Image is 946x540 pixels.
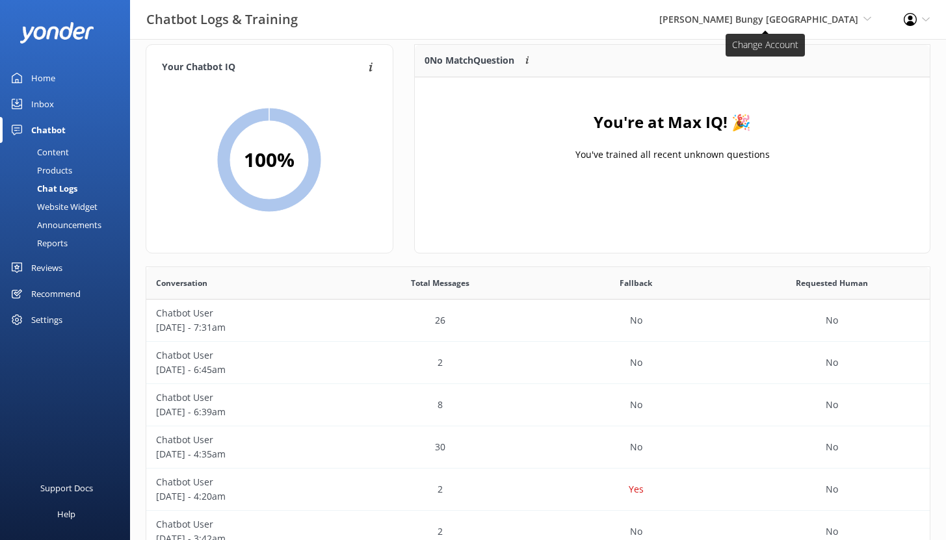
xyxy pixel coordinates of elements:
[630,313,642,328] p: No
[826,524,838,539] p: No
[156,475,332,489] p: Chatbot User
[146,300,930,342] div: row
[146,426,930,469] div: row
[8,216,130,234] a: Announcements
[156,363,332,377] p: [DATE] - 6:45am
[156,320,332,335] p: [DATE] - 7:31am
[31,91,54,117] div: Inbox
[156,517,332,532] p: Chatbot User
[31,117,66,143] div: Chatbot
[438,355,443,370] p: 2
[156,405,332,419] p: [DATE] - 6:39am
[156,489,332,504] p: [DATE] - 4:20am
[8,216,101,234] div: Announcements
[629,482,644,496] p: Yes
[156,348,332,363] p: Chatbot User
[31,255,62,281] div: Reviews
[244,144,295,175] h2: 100 %
[438,482,443,496] p: 2
[156,306,332,320] p: Chatbot User
[411,277,469,289] span: Total Messages
[594,110,751,135] h4: You're at Max IQ! 🎉
[435,440,445,454] p: 30
[8,198,98,216] div: Website Widget
[630,440,642,454] p: No
[630,398,642,412] p: No
[8,234,68,252] div: Reports
[826,355,838,370] p: No
[659,13,858,25] span: [PERSON_NAME] Bungy [GEOGRAPHIC_DATA]
[8,161,130,179] a: Products
[435,313,445,328] p: 26
[31,281,81,307] div: Recommend
[620,277,652,289] span: Fallback
[57,501,75,527] div: Help
[31,65,55,91] div: Home
[826,482,838,496] p: No
[826,398,838,412] p: No
[156,391,332,405] p: Chatbot User
[8,179,130,198] a: Chat Logs
[425,53,514,68] p: 0 No Match Question
[156,277,207,289] span: Conversation
[438,524,443,539] p: 2
[31,307,62,333] div: Settings
[8,198,130,216] a: Website Widget
[8,143,130,161] a: Content
[146,469,930,511] div: row
[796,277,868,289] span: Requested Human
[630,355,642,370] p: No
[146,9,298,30] h3: Chatbot Logs & Training
[20,22,94,44] img: yonder-white-logo.png
[630,524,642,539] p: No
[156,433,332,447] p: Chatbot User
[146,342,930,384] div: row
[575,148,769,162] p: You've trained all recent unknown questions
[40,475,93,501] div: Support Docs
[826,440,838,454] p: No
[438,398,443,412] p: 8
[8,143,69,161] div: Content
[8,234,130,252] a: Reports
[826,313,838,328] p: No
[162,60,365,75] h4: Your Chatbot IQ
[8,179,77,198] div: Chat Logs
[415,77,930,207] div: grid
[146,384,930,426] div: row
[156,447,332,461] p: [DATE] - 4:35am
[8,161,72,179] div: Products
